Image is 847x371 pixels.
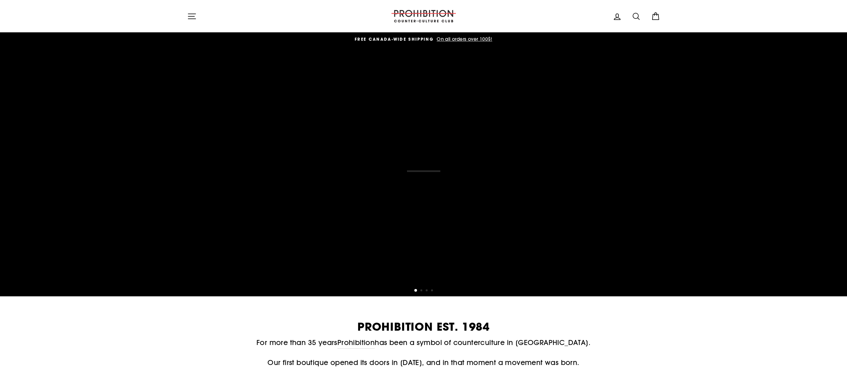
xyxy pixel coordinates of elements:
a: FREE CANADA-WIDE SHIPPING On all orders over 100$! [189,36,658,43]
p: For more than 35 years has been a symbol of counterculture in [GEOGRAPHIC_DATA]. [187,337,660,348]
span: FREE CANADA-WIDE SHIPPING [355,36,434,42]
button: 2 [420,289,424,293]
h2: PROHIBITION EST. 1984 [187,321,660,332]
button: 1 [414,289,418,292]
span: On all orders over 100$! [435,36,492,42]
p: Our first boutique opened its doors in [DATE], and in that moment a movement was born. [187,357,660,368]
button: 3 [426,289,429,293]
img: PROHIBITION COUNTER-CULTURE CLUB [390,10,457,22]
a: Prohibition [337,337,375,348]
button: 4 [431,289,434,293]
